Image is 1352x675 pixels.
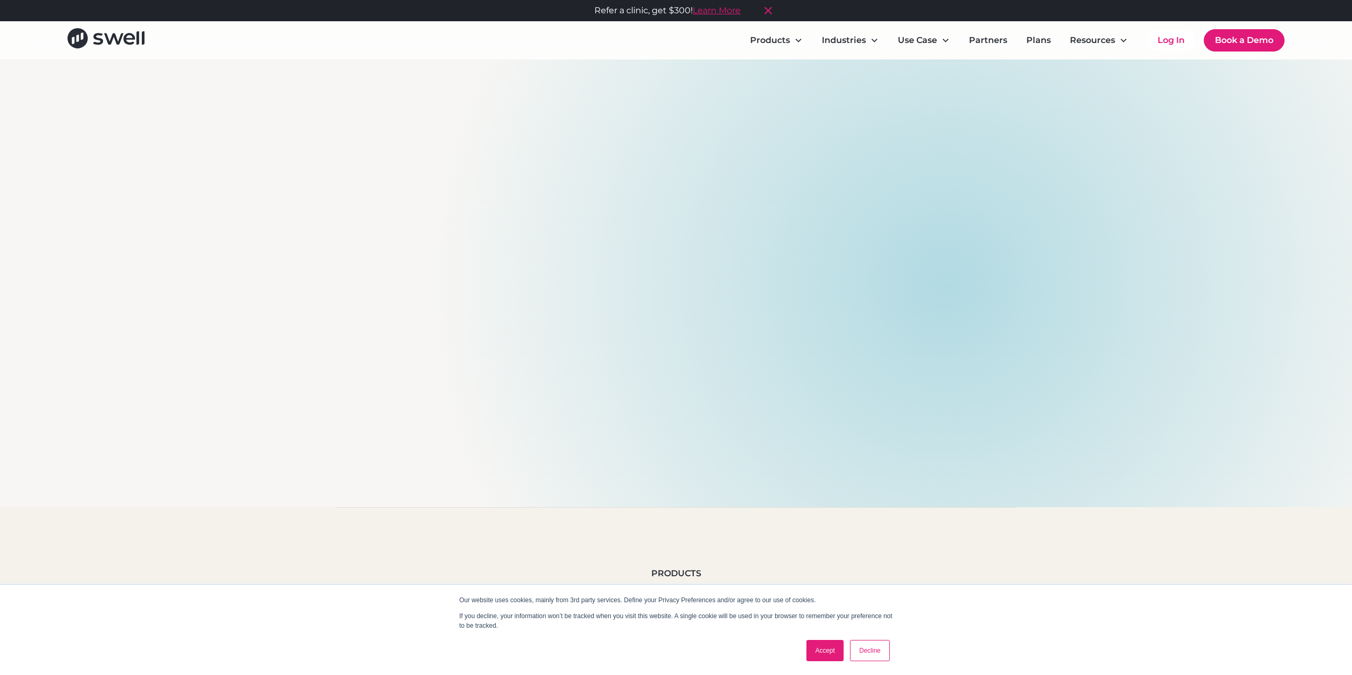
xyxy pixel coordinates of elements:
div: Use Case [889,30,958,51]
div: Industries [813,30,887,51]
div: Resources [1070,34,1115,47]
div: Industries [822,34,866,47]
a: Learn More [693,4,741,17]
a: home [67,28,144,52]
a: Decline [850,640,889,661]
div: Use Case [898,34,937,47]
a: Partners [960,30,1016,51]
a: Plans [1018,30,1059,51]
a: Accept [806,640,844,661]
iframe: Chat Widget [1170,560,1352,675]
div: Products [472,567,880,580]
div: Resources [1061,30,1136,51]
a: Log In [1147,30,1195,51]
p: If you decline, your information won’t be tracked when you visit this website. A single cookie wi... [460,611,893,630]
div: Refer a clinic, get $300! [594,4,741,17]
div: Products [742,30,811,51]
p: Our website uses cookies, mainly from 3rd party services. Define your Privacy Preferences and/or ... [460,595,893,605]
div: Products [750,34,790,47]
a: Book a Demo [1204,29,1285,52]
